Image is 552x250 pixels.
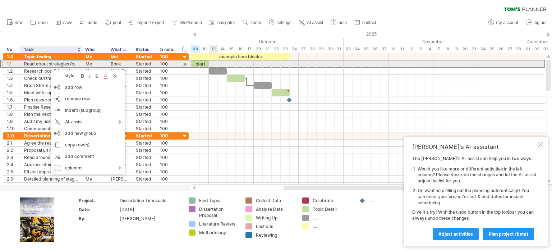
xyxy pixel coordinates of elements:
[412,156,536,240] div: The [PERSON_NAME]'s AI-assist can help you in two ways: Give it a try! With the undo button in th...
[267,18,294,27] a: settings
[7,60,17,67] div: 1.1
[7,111,17,118] div: 1.8
[103,18,123,27] a: print
[79,206,118,213] div: Date:
[51,116,125,128] div: AI-assist
[24,60,78,67] div: Read about strategies for finding a topic
[313,206,352,212] div: Topic Detail
[362,20,376,25] span: contact
[317,45,326,53] div: Wednesday, 29 October 2025
[344,38,523,45] div: November 2025
[136,125,152,132] div: Started
[7,53,17,60] div: 1.0
[127,18,166,27] a: import / export
[460,45,469,53] div: Thursday, 20 November 2025
[110,46,128,53] div: What's needed
[438,231,473,237] span: Adjust activities
[111,60,128,67] div: Book
[272,45,281,53] div: Wednesday, 22 October 2025
[339,20,347,25] span: help
[329,18,349,27] a: help
[7,161,17,168] div: 2.4
[7,183,17,190] div: 2.7
[6,46,16,53] div: No
[160,183,177,190] div: 100
[136,168,152,175] div: Started
[24,104,78,110] div: Finalise Research Qs
[136,53,152,60] div: Started
[38,20,48,25] span: open
[51,105,125,116] div: indent (subgroup)
[136,176,152,182] div: Started
[7,68,17,74] div: 1.2
[256,223,295,229] div: Last bits
[160,68,177,74] div: 100
[136,147,152,154] div: Started
[160,104,177,110] div: 100
[160,161,177,168] div: 100
[442,45,451,53] div: Tuesday, 18 November 2025
[514,45,523,53] div: Friday, 28 November 2025
[505,45,514,53] div: Thursday, 27 November 2025
[478,45,487,53] div: Monday, 24 November 2025
[24,82,78,89] div: Brain Storm precise research Qs
[344,45,353,53] div: Monday, 3 November 2025
[15,20,23,25] span: new
[136,96,152,103] div: Started
[7,168,17,175] div: 2.5
[7,140,17,146] div: 2.1
[65,96,90,101] span: remove row
[160,46,177,53] div: % complete
[418,166,536,184] li: Would you like more or different activities in the left column? Please describe the changes and l...
[307,20,323,25] span: AI assist
[136,75,152,82] div: Started
[191,60,209,67] div: start
[199,229,238,236] div: Methodology
[78,18,100,27] a: undo
[362,45,371,53] div: Wednesday, 5 November 2025
[388,45,397,53] div: Monday, 10 November 2025
[136,60,152,67] div: Started
[199,221,238,227] div: Literature Review
[236,45,245,53] div: Thursday, 16 October 2025
[379,45,388,53] div: Friday, 7 November 2025
[160,168,177,175] div: 100
[7,125,17,132] div: 1.10
[24,46,78,53] div: Task
[160,125,177,132] div: 100
[487,45,496,53] div: Tuesday, 25 November 2025
[496,20,518,25] span: my account
[160,147,177,154] div: 100
[199,197,238,204] div: Find Topic
[160,53,177,60] div: 100
[7,104,17,110] div: 1.7
[532,45,541,53] div: Tuesday, 2 December 2025
[209,45,218,53] div: Monday, 13 October 2025
[7,154,17,161] div: 2.3
[111,183,128,190] div: Net/Lib
[160,82,177,89] div: 100
[424,45,433,53] div: Friday, 14 November 2025
[451,45,460,53] div: Wednesday, 19 November 2025
[24,183,78,190] div: Learn how to use the referencing in Word
[489,231,528,237] span: plan project (beta)
[7,96,17,103] div: 1.6
[137,20,164,25] span: import / export
[136,140,152,146] div: Started
[160,60,177,67] div: 100
[496,45,505,53] div: Wednesday, 26 November 2025
[160,111,177,118] div: 100
[241,18,263,27] a: zoom
[136,132,152,139] div: Started
[160,118,177,125] div: 100
[5,18,25,27] a: new
[86,60,103,67] div: Me
[170,18,204,27] a: filter/search
[137,38,344,45] div: October 2025
[79,197,118,204] div: Project:
[86,68,103,74] div: Me
[308,45,317,53] div: Tuesday, 28 October 2025
[88,20,97,25] span: undo
[433,45,442,53] div: Monday, 17 November 2025
[7,147,17,154] div: 2.2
